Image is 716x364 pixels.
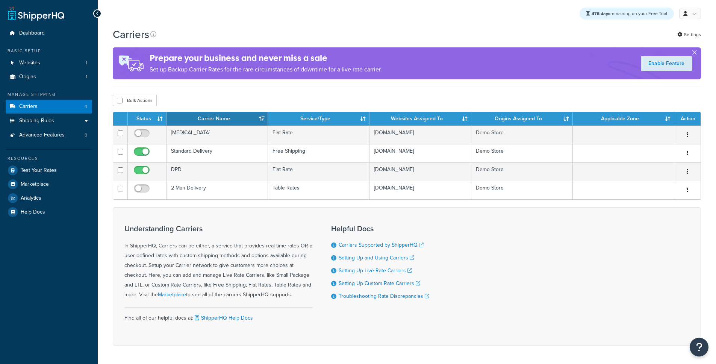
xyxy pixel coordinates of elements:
[369,144,471,162] td: [DOMAIN_NAME]
[369,181,471,199] td: [DOMAIN_NAME]
[158,291,186,299] a: Marketplace
[6,205,92,219] a: Help Docs
[677,29,701,40] a: Settings
[6,70,92,84] li: Origins
[21,195,41,202] span: Analytics
[6,26,92,40] a: Dashboard
[167,144,268,162] td: Standard Delivery
[268,144,369,162] td: Free Shipping
[167,126,268,144] td: [MEDICAL_DATA]
[86,74,87,80] span: 1
[6,70,92,84] a: Origins 1
[339,267,412,275] a: Setting Up Live Rate Carriers
[6,164,92,177] a: Test Your Rates
[369,126,471,144] td: [DOMAIN_NAME]
[6,128,92,142] li: Advanced Features
[150,64,382,75] p: Set up Backup Carrier Rates for the rare circumstances of downtime for a live rate carrier.
[6,56,92,70] li: Websites
[471,181,573,199] td: Demo Store
[471,162,573,181] td: Demo Store
[331,224,429,233] h3: Helpful Docs
[167,112,268,126] th: Carrier Name: activate to sort column ascending
[124,224,312,300] div: In ShipperHQ, Carriers can be either, a service that provides real-time rates OR a user-defined r...
[113,47,150,79] img: ad-rules-rateshop-fe6ec290ccb7230408bd80ed9643f0289d75e0ffd9eb532fc0e269fcd187b520.png
[471,112,573,126] th: Origins Assigned To: activate to sort column ascending
[150,52,382,64] h4: Prepare your business and never miss a sale
[21,209,45,215] span: Help Docs
[21,181,49,188] span: Marketplace
[124,307,312,323] div: Find all of our helpful docs at:
[268,112,369,126] th: Service/Type: activate to sort column ascending
[167,181,268,199] td: 2 Man Delivery
[6,91,92,98] div: Manage Shipping
[690,338,708,356] button: Open Resource Center
[6,177,92,191] a: Marketplace
[339,254,414,262] a: Setting Up and Using Carriers
[19,132,65,138] span: Advanced Features
[128,112,167,126] th: Status: activate to sort column ascending
[268,181,369,199] td: Table Rates
[6,48,92,54] div: Basic Setup
[369,112,471,126] th: Websites Assigned To: activate to sort column ascending
[369,162,471,181] td: [DOMAIN_NAME]
[19,30,45,36] span: Dashboard
[641,56,692,71] a: Enable Feature
[6,114,92,128] a: Shipping Rules
[21,167,57,174] span: Test Your Rates
[8,6,64,21] a: ShipperHQ Home
[6,100,92,114] li: Carriers
[113,27,149,42] h1: Carriers
[6,128,92,142] a: Advanced Features 0
[471,144,573,162] td: Demo Store
[19,74,36,80] span: Origins
[113,95,157,106] button: Bulk Actions
[471,126,573,144] td: Demo Store
[6,100,92,114] a: Carriers 4
[19,118,54,124] span: Shipping Rules
[167,162,268,181] td: DPD
[19,60,40,66] span: Websites
[85,103,87,110] span: 4
[580,8,674,20] div: remaining on your Free Trial
[6,191,92,205] a: Analytics
[85,132,87,138] span: 0
[573,112,674,126] th: Applicable Zone: activate to sort column ascending
[19,103,38,110] span: Carriers
[268,126,369,144] td: Flat Rate
[268,162,369,181] td: Flat Rate
[124,224,312,233] h3: Understanding Carriers
[592,10,610,17] strong: 476 days
[6,155,92,162] div: Resources
[86,60,87,66] span: 1
[193,314,253,322] a: ShipperHQ Help Docs
[674,112,701,126] th: Action
[339,292,429,300] a: Troubleshooting Rate Discrepancies
[339,279,420,287] a: Setting Up Custom Rate Carriers
[6,56,92,70] a: Websites 1
[339,241,424,249] a: Carriers Supported by ShipperHQ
